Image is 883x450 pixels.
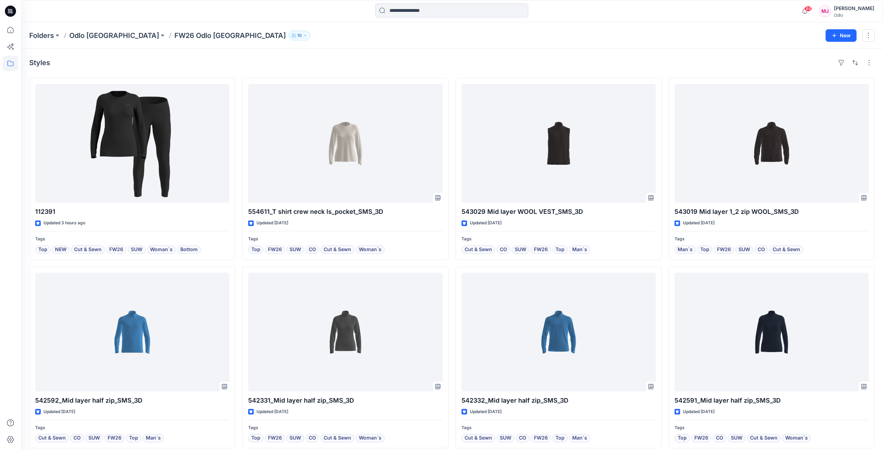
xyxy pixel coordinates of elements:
[826,29,857,42] button: New
[324,434,351,442] span: Cut & Sewn
[248,84,442,203] a: 554611_T shirt crew neck ls_pocket_SMS_3D
[773,246,800,254] span: Cut & Sewn
[248,273,442,391] a: 542331_Mid layer half zip_SMS_3D
[74,246,102,254] span: Cut & Sewn
[324,246,351,254] span: Cut & Sewn
[290,434,301,442] span: SUW
[717,246,731,254] span: FW26
[683,219,715,227] p: Updated [DATE]
[248,207,442,217] p: 554611_T shirt crew neck ls_pocket_SMS_3D
[804,6,812,11] span: 86
[309,246,316,254] span: CO
[251,246,260,254] span: Top
[462,424,656,432] p: Tags
[470,408,502,416] p: Updated [DATE]
[534,434,548,442] span: FW26
[174,31,286,40] p: FW26 Odlo [GEOGRAPHIC_DATA]
[257,408,288,416] p: Updated [DATE]
[108,434,121,442] span: FW26
[750,434,778,442] span: Cut & Sewn
[290,246,301,254] span: SUW
[675,84,869,203] a: 543019 Mid layer 1_2 zip WOOL_SMS_3D
[309,434,316,442] span: CO
[785,434,808,442] span: Woman`s
[758,246,765,254] span: CO
[678,246,693,254] span: Man`s
[572,246,587,254] span: Man`s
[675,273,869,391] a: 542591_Mid layer half zip_SMS_3D
[675,424,869,432] p: Tags
[29,31,54,40] a: Folders
[55,246,66,254] span: NEW
[731,434,742,442] span: SUW
[35,235,229,243] p: Tags
[555,434,565,442] span: Top
[257,219,288,227] p: Updated [DATE]
[500,434,511,442] span: SUW
[359,434,381,442] span: Woman`s
[35,396,229,405] p: 542592_Mid layer half zip_SMS_3D
[44,219,85,227] p: Updated 3 hours ago
[35,273,229,391] a: 542592_Mid layer half zip_SMS_3D
[248,396,442,405] p: 542331_Mid layer half zip_SMS_3D
[359,246,381,254] span: Woman`s
[131,246,142,254] span: SUW
[716,434,723,442] span: CO
[268,434,282,442] span: FW26
[35,84,229,203] a: 112391
[268,246,282,254] span: FW26
[88,434,100,442] span: SUW
[69,31,159,40] a: Odlo [GEOGRAPHIC_DATA]
[462,207,656,217] p: 543029 Mid layer WOOL VEST_SMS_3D
[819,5,831,17] div: MJ
[462,273,656,391] a: 542332_Mid layer half zip_SMS_3D
[29,59,50,67] h4: Styles
[129,434,138,442] span: Top
[675,235,869,243] p: Tags
[834,4,874,13] div: [PERSON_NAME]
[834,13,874,18] div: Odlo
[297,32,302,39] p: 10
[678,434,687,442] span: Top
[462,235,656,243] p: Tags
[739,246,750,254] span: SUW
[35,207,229,217] p: 112391
[694,434,708,442] span: FW26
[675,207,869,217] p: 543019 Mid layer 1_2 zip WOOL_SMS_3D
[35,424,229,432] p: Tags
[675,396,869,405] p: 542591_Mid layer half zip_SMS_3D
[248,424,442,432] p: Tags
[180,246,198,254] span: Bottom
[109,246,123,254] span: FW26
[572,434,587,442] span: Man`s
[251,434,260,442] span: Top
[555,246,565,254] span: Top
[44,408,75,416] p: Updated [DATE]
[465,246,492,254] span: Cut & Sewn
[38,434,66,442] span: Cut & Sewn
[470,219,502,227] p: Updated [DATE]
[519,434,526,442] span: CO
[500,246,507,254] span: CO
[462,396,656,405] p: 542332_Mid layer half zip_SMS_3D
[534,246,548,254] span: FW26
[289,31,310,40] button: 10
[73,434,81,442] span: CO
[462,84,656,203] a: 543029 Mid layer WOOL VEST_SMS_3D
[700,246,709,254] span: Top
[248,235,442,243] p: Tags
[150,246,173,254] span: Woman`s
[683,408,715,416] p: Updated [DATE]
[38,246,47,254] span: Top
[146,434,161,442] span: Man`s
[465,434,492,442] span: Cut & Sewn
[515,246,526,254] span: SUW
